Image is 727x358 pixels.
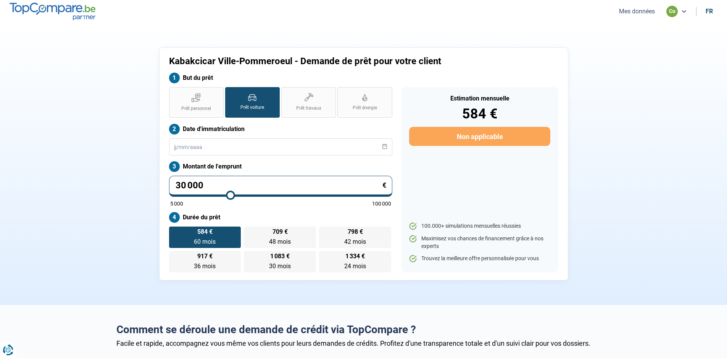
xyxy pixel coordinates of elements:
[353,105,377,111] span: Prêt énergie
[296,105,321,112] span: Prêt travaux
[194,238,216,245] span: 60 mois
[169,138,392,156] input: jj/mm/aaaa
[409,107,550,121] div: 584 €
[269,262,291,270] span: 30 mois
[270,253,290,259] span: 1 083 €
[272,229,288,235] span: 709 €
[409,222,550,230] li: 100.000+ simulations mensuelles réussies
[10,3,95,20] img: TopCompare.be
[409,127,550,146] button: Non applicable
[169,161,392,172] label: Montant de l'emprunt
[409,235,550,250] li: Maximisez vos chances de financement grâce à nos experts
[617,7,657,15] button: Mes données
[344,262,366,270] span: 24 mois
[197,229,213,235] span: 584 €
[197,253,213,259] span: 917 €
[170,201,183,206] span: 5 000
[706,8,713,15] div: fr
[666,6,678,17] div: co
[348,229,363,235] span: 798 €
[169,56,459,67] h1: Kabakcicar Ville-Pommeroeul - Demande de prêt pour votre client
[169,73,392,83] label: But du prêt
[409,255,550,262] li: Trouvez la meilleure offre personnalisée pour vous
[269,238,291,245] span: 48 mois
[382,182,386,189] span: €
[194,262,216,270] span: 36 mois
[240,104,264,111] span: Prêt voiture
[181,105,211,112] span: Prêt personnel
[372,201,391,206] span: 100 000
[169,212,392,223] label: Durée du prêt
[345,253,365,259] span: 1 334 €
[116,323,611,336] h2: Comment se déroule une demande de crédit via TopCompare ?
[169,124,392,134] label: Date d'immatriculation
[116,339,611,347] div: Facile et rapide, accompagnez vous même vos clients pour leurs demandes de crédits. Profitez d'un...
[344,238,366,245] span: 42 mois
[409,96,550,102] div: Estimation mensuelle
